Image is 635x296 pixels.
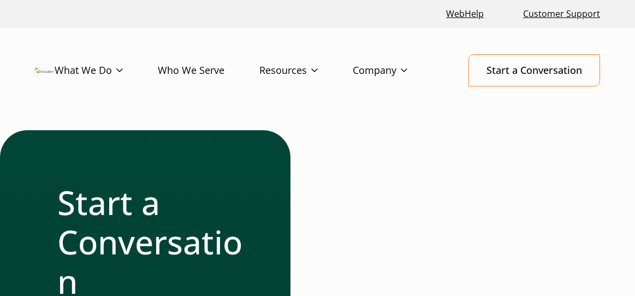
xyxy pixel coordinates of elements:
img: Intradiem [35,68,55,73]
a: Resources [259,55,353,86]
a: What We Do [55,55,158,86]
a: Link to homepage of Intradiem [35,68,55,73]
a: Link opens in a new window [442,2,488,26]
a: Company [353,55,442,86]
a: Customer Support [519,2,604,26]
a: Who We Serve [158,55,259,86]
a: Start a Conversation [468,54,600,86]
